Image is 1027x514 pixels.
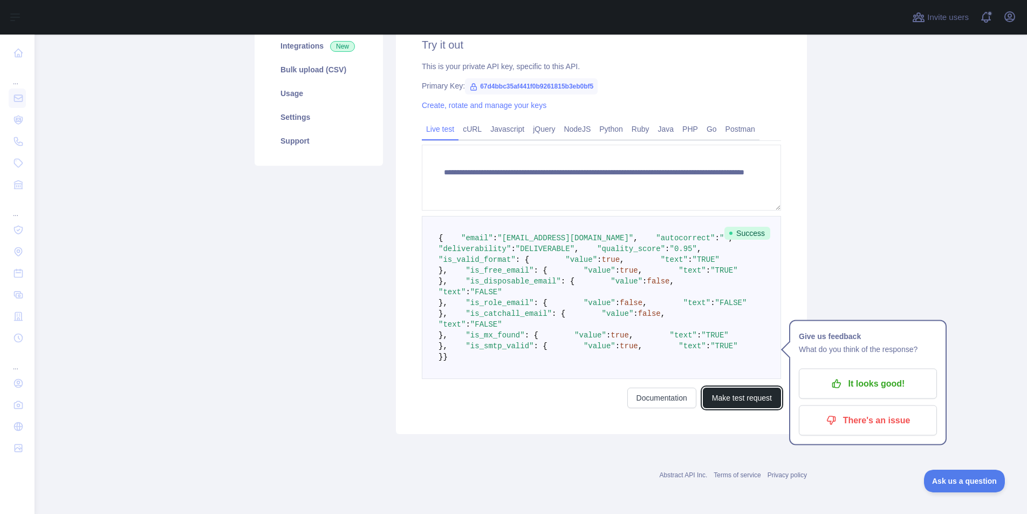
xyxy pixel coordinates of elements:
a: Javascript [486,120,529,138]
a: Usage [268,82,370,105]
span: : [615,266,620,275]
span: "is_disposable_email" [465,277,560,286]
span: : { [525,331,538,340]
div: This is your private API key, specific to this API. [422,61,781,72]
a: Abstract API Inc. [660,471,708,479]
span: "is_mx_found" [465,331,524,340]
h1: Give us feedback [799,330,937,343]
span: : [633,309,638,318]
div: Primary Key: [422,80,781,91]
span: : { [533,299,547,307]
div: ... [9,65,26,86]
span: : [615,342,620,350]
span: "value" [611,277,642,286]
span: : [597,255,601,264]
span: }, [439,342,448,350]
a: Bulk upload (CSV) [268,58,370,82]
span: : { [552,309,565,318]
span: "text" [679,342,706,350]
span: "deliverability" [439,245,511,253]
a: Privacy policy [768,471,807,479]
span: "text" [679,266,706,275]
span: false [620,299,642,307]
span: "is_valid_format" [439,255,516,264]
span: "email" [461,234,493,242]
span: "TRUE" [710,266,737,275]
span: "FALSE" [470,320,502,329]
a: Terms of service [714,471,761,479]
span: "FALSE" [470,288,502,296]
span: } [443,353,447,361]
a: Support [268,129,370,153]
span: , [638,342,642,350]
span: { [439,234,443,242]
span: }, [439,309,448,318]
span: }, [439,266,448,275]
span: Success [724,227,770,240]
span: "value" [584,266,615,275]
h2: Try it out [422,37,781,52]
span: "0.95" [670,245,697,253]
span: "TRUE" [710,342,737,350]
span: "is_smtp_valid" [465,342,533,350]
span: New [330,41,355,52]
span: "value" [574,331,606,340]
span: : { [533,266,547,275]
span: "autocorrect" [656,234,715,242]
span: "text" [683,299,710,307]
a: Create, rotate and manage your keys [422,101,546,110]
a: cURL [458,120,486,138]
span: : [715,234,720,242]
span: true [601,255,620,264]
span: "is_free_email" [465,266,533,275]
a: Java [654,120,679,138]
button: Invite users [910,9,971,26]
span: : [615,299,620,307]
span: "value" [602,309,634,318]
span: false [647,277,670,286]
span: }, [439,299,448,307]
span: : { [516,255,529,264]
span: } [439,353,443,361]
span: , [697,245,701,253]
span: "[EMAIL_ADDRESS][DOMAIN_NAME]" [497,234,633,242]
span: "text" [439,320,465,329]
span: : [606,331,611,340]
span: "text" [439,288,465,296]
a: Integrations New [268,34,370,58]
span: , [574,245,579,253]
span: : [706,342,710,350]
span: false [638,309,661,318]
div: ... [9,197,26,218]
span: "text" [670,331,697,340]
span: "quality_score" [597,245,665,253]
span: , [629,331,633,340]
a: jQuery [529,120,559,138]
span: "value" [565,255,597,264]
span: "TRUE" [693,255,720,264]
span: , [620,255,624,264]
span: Invite users [927,11,969,24]
span: : [642,277,647,286]
span: : [465,288,470,296]
span: : { [561,277,574,286]
span: "is_role_email" [465,299,533,307]
span: }, [439,331,448,340]
a: Ruby [627,120,654,138]
span: "TRUE" [701,331,728,340]
span: : [688,255,692,264]
a: Settings [268,105,370,129]
span: , [661,309,665,318]
a: Documentation [627,388,696,408]
span: 67d4bbc35af441f0b9261815b3eb0bf5 [465,78,598,94]
a: Postman [721,120,759,138]
button: Make test request [703,388,781,408]
span: , [642,299,647,307]
a: Go [702,120,721,138]
span: "value" [584,342,615,350]
span: : [665,245,669,253]
span: : [511,245,515,253]
span: "FALSE" [715,299,747,307]
span: "" [720,234,729,242]
span: }, [439,277,448,286]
